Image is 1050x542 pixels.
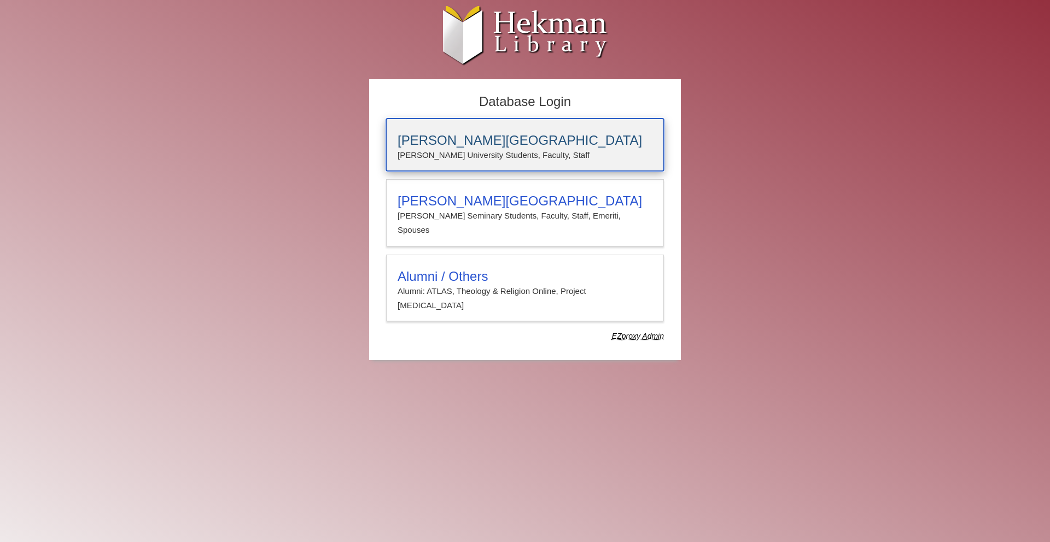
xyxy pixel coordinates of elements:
[386,179,664,246] a: [PERSON_NAME][GEOGRAPHIC_DATA][PERSON_NAME] Seminary Students, Faculty, Staff, Emeriti, Spouses
[398,133,652,148] h3: [PERSON_NAME][GEOGRAPHIC_DATA]
[398,269,652,313] summary: Alumni / OthersAlumni: ATLAS, Theology & Religion Online, Project [MEDICAL_DATA]
[612,332,664,340] dfn: Use Alumni login
[398,269,652,284] h3: Alumni / Others
[398,193,652,209] h3: [PERSON_NAME][GEOGRAPHIC_DATA]
[381,91,669,113] h2: Database Login
[386,119,664,171] a: [PERSON_NAME][GEOGRAPHIC_DATA][PERSON_NAME] University Students, Faculty, Staff
[398,148,652,162] p: [PERSON_NAME] University Students, Faculty, Staff
[398,284,652,313] p: Alumni: ATLAS, Theology & Religion Online, Project [MEDICAL_DATA]
[398,209,652,238] p: [PERSON_NAME] Seminary Students, Faculty, Staff, Emeriti, Spouses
